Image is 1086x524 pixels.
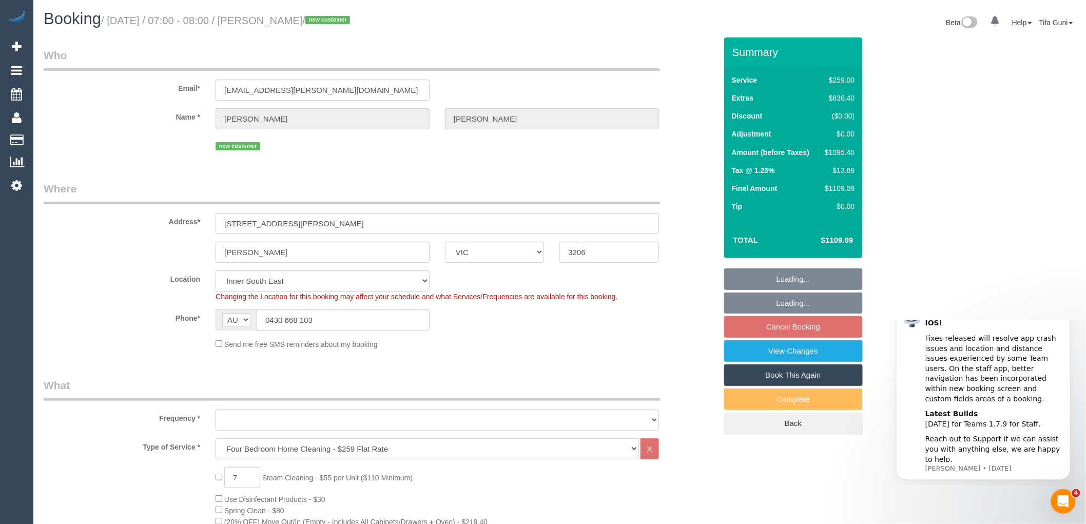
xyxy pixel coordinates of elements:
[724,413,863,434] a: Back
[732,147,809,158] label: Amount (before Taxes)
[822,75,855,85] div: $259.00
[822,147,855,158] div: $1095.40
[36,309,208,323] label: Phone*
[732,111,763,121] label: Discount
[45,89,98,98] b: Latest Builds
[881,320,1086,486] iframe: Intercom notifications message
[224,507,284,515] span: Spring Clean - $80
[822,201,855,211] div: $0.00
[822,183,855,193] div: $1109.09
[732,75,758,85] label: Service
[44,10,101,28] span: Booking
[303,15,354,26] span: /
[822,111,855,121] div: ($0.00)
[36,270,208,284] label: Location
[732,183,778,193] label: Final Amount
[36,80,208,93] label: Email*
[1039,18,1073,27] a: Tifa Guni
[101,15,353,26] small: / [DATE] / 07:00 - 08:00 / [PERSON_NAME]
[822,165,855,176] div: $13.69
[732,201,743,211] label: Tip
[45,114,182,144] div: Reach out to Support if we can assist you with anything else, we are happy to help.
[216,80,430,101] input: Email*
[732,129,771,139] label: Adjustment
[732,165,775,176] label: Tax @ 1.25%
[732,46,858,58] h3: Summary
[224,495,325,503] span: Use Disinfectant Products - $30
[44,181,660,204] legend: Where
[36,410,208,423] label: Frequency *
[1072,489,1080,497] span: 4
[961,16,978,30] img: New interface
[822,129,855,139] div: $0.00
[791,236,853,245] h4: $1109.09
[224,340,378,348] span: Send me free SMS reminders about my booking
[733,236,759,244] strong: Total
[6,10,27,25] img: Automaid Logo
[45,89,182,109] div: [DATE] for Teams 1.7.9 for Staff.
[36,213,208,227] label: Address*
[946,18,978,27] a: Beta
[44,378,660,401] legend: What
[559,242,658,263] input: Post Code*
[732,93,754,103] label: Extras
[216,293,617,301] span: Changing the Location for this booking may affect your schedule and what Services/Frequencies are...
[45,144,182,153] p: Message from Ellie, sent 1w ago
[45,13,182,84] div: Fixes released will resolve app crash issues and location and distance issues experienced by some...
[305,16,350,24] span: new customer
[822,93,855,103] div: $836.40
[1012,18,1032,27] a: Help
[257,309,430,331] input: Phone*
[36,438,208,452] label: Type of Service *
[44,48,660,71] legend: Who
[216,242,430,263] input: Suburb*
[724,364,863,386] a: Book This Again
[1051,489,1076,514] iframe: Intercom live chat
[445,108,659,129] input: Last Name*
[216,108,430,129] input: First Name*
[36,108,208,122] label: Name *
[724,340,863,362] a: View Changes
[262,474,413,482] span: Steam Cleaning - $55 per Unit ($110 Minimum)
[216,142,260,150] span: new customer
